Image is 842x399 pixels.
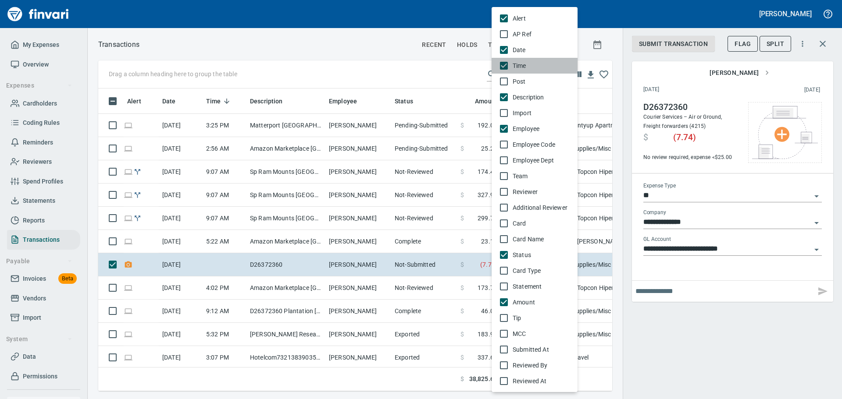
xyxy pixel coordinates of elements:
[513,156,571,165] span: Employee Dept
[492,247,578,263] li: Status
[492,89,578,105] li: Description
[513,235,571,244] span: Card Name
[492,137,578,152] li: Employee Code
[492,26,578,42] li: AP Ref
[492,294,578,310] li: Amount
[513,314,571,322] span: Tip
[513,203,571,212] span: Additional Reviewer
[492,11,578,26] li: Alert
[513,345,571,354] span: Submitted At
[513,172,571,180] span: Team
[492,357,578,373] li: Reviewed By
[513,14,571,23] span: Alert
[513,93,571,102] span: Description
[492,121,578,137] li: Employee
[513,46,571,54] span: Date
[513,187,571,196] span: Reviewer
[513,251,571,259] span: Status
[492,74,578,89] li: Post
[492,168,578,184] li: Team
[513,329,571,338] span: MCC
[492,310,578,326] li: Tip
[492,279,578,294] li: Statement
[513,77,571,86] span: Post
[492,184,578,200] li: Reviewer
[513,266,571,275] span: Card Type
[492,105,578,121] li: Import
[492,58,578,74] li: Time
[513,124,571,133] span: Employee
[513,219,571,228] span: Card
[513,61,571,70] span: Time
[492,215,578,231] li: Card
[513,109,571,117] span: Import
[492,200,578,215] li: Additional Reviewer
[492,152,578,168] li: Employee Dept
[492,263,578,279] li: Card Type
[513,361,571,370] span: Reviewed By
[492,373,578,389] li: Reviewed At
[513,140,571,149] span: Employee Code
[513,298,571,307] span: Amount
[513,30,571,39] span: AP Ref
[513,282,571,291] span: Statement
[492,42,578,58] li: Date
[492,231,578,247] li: Card Name
[492,326,578,342] li: MCC
[492,342,578,357] li: Submitted At
[513,377,571,385] span: Reviewed At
